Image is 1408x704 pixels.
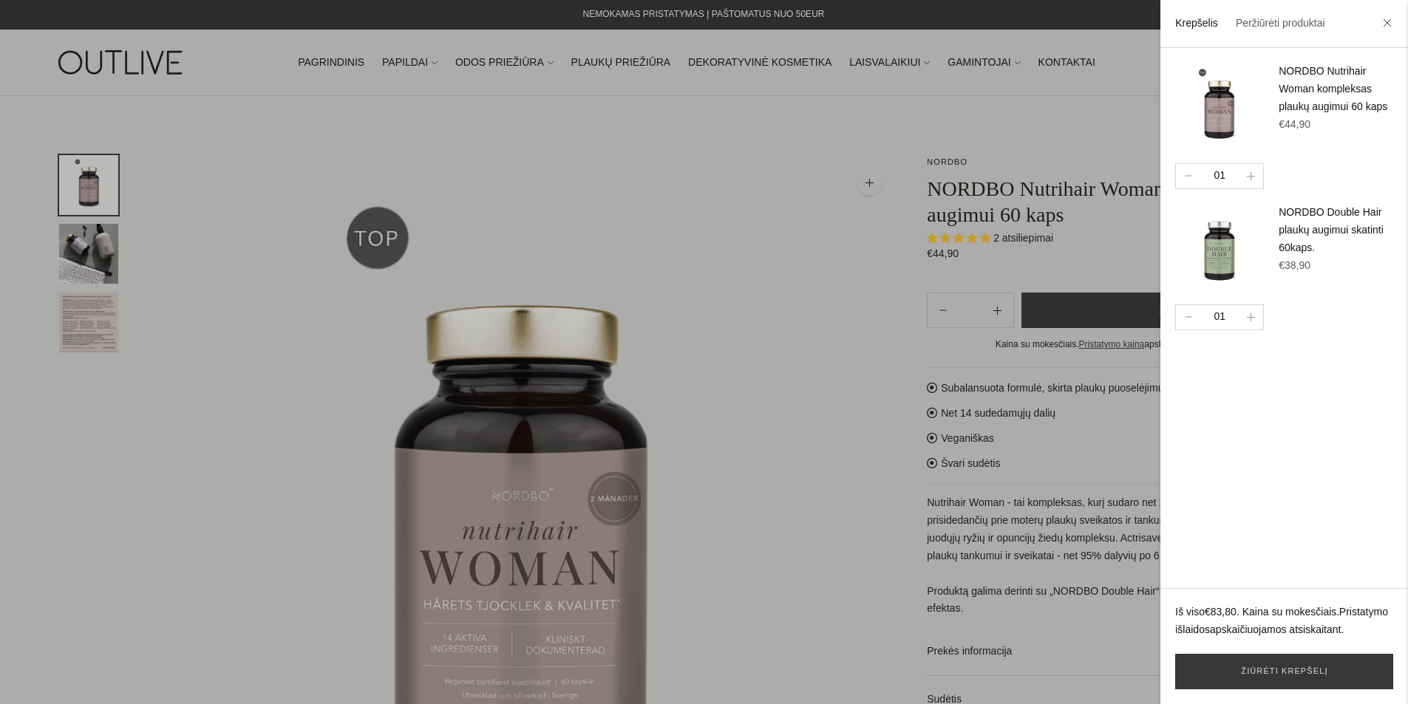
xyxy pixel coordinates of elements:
[1235,17,1324,29] a: Peržiūrėti produktai
[1279,65,1387,112] a: NORDBO Nutrihair Woman kompleksas plaukų augimui 60 kaps
[1175,606,1388,635] a: Pristatymo išlaidos
[1175,17,1218,29] a: Krepšelis
[1279,206,1384,253] a: NORDBO Double Hair plaukų augimui skatinti 60kaps.
[1279,259,1310,271] span: €38,90
[1175,63,1264,151] img: nordbo-nutrihair-woman_2_1_200x.png
[1175,654,1393,689] a: Žiūrėti krepšelį
[1279,118,1310,130] span: €44,90
[1205,606,1237,618] span: €83,80
[1175,204,1264,293] img: nordbo-double-hair-outlive_200x.png
[1208,310,1231,325] div: 01
[1208,168,1231,184] div: 01
[1175,604,1393,639] p: Iš viso . Kaina su mokesčiais. apskaičiuojamos atsiskaitant.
